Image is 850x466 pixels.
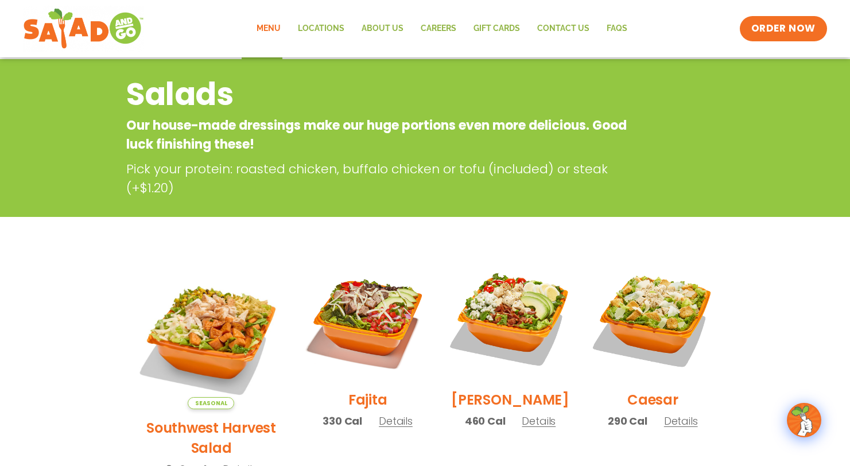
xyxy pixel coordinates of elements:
h2: Salads [126,71,632,118]
h2: Fajita [348,390,387,410]
a: About Us [353,15,412,42]
a: FAQs [598,15,636,42]
span: ORDER NOW [751,22,816,36]
p: Our house-made dressings make our huge portions even more delicious. Good luck finishing these! [126,116,632,154]
span: 290 Cal [608,413,647,429]
img: wpChatIcon [788,404,820,436]
a: Careers [412,15,465,42]
span: 460 Cal [465,413,506,429]
a: ORDER NOW [740,16,827,41]
span: Details [522,414,556,428]
nav: Menu [248,15,636,42]
span: Details [379,414,413,428]
h2: Southwest Harvest Salad [135,418,288,458]
p: Pick your protein: roasted chicken, buffalo chicken or tofu (included) or steak (+$1.20) [126,160,637,197]
img: Product photo for Fajita Salad [305,256,430,381]
span: 330 Cal [323,413,362,429]
img: Product photo for Southwest Harvest Salad [135,256,288,409]
a: Contact Us [529,15,598,42]
h2: Caesar [627,390,678,410]
h2: [PERSON_NAME] [451,390,569,410]
img: Product photo for Cobb Salad [448,256,573,381]
a: Menu [248,15,289,42]
span: Details [664,414,698,428]
a: GIFT CARDS [465,15,529,42]
img: Product photo for Caesar Salad [590,256,715,381]
img: new-SAG-logo-768×292 [23,6,144,52]
a: Locations [289,15,353,42]
span: Seasonal [188,397,234,409]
